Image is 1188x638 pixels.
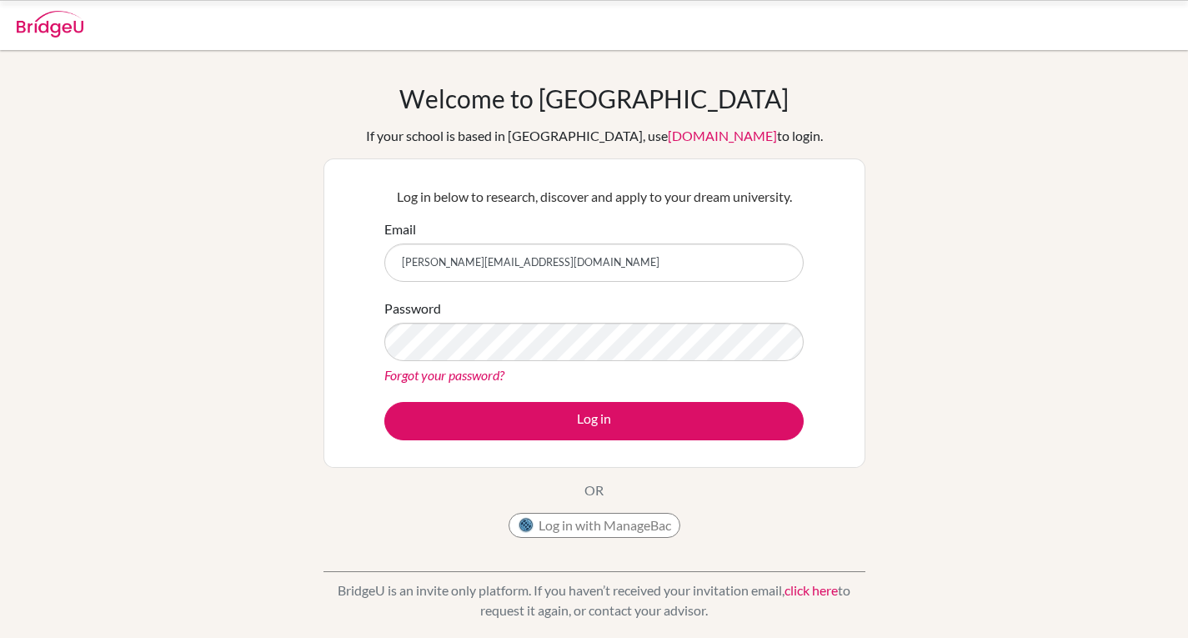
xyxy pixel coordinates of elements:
[323,580,865,620] p: BridgeU is an invite only platform. If you haven’t received your invitation email, to request it ...
[366,126,823,146] div: If your school is based in [GEOGRAPHIC_DATA], use to login.
[17,11,83,38] img: Bridge-U
[399,83,789,113] h1: Welcome to [GEOGRAPHIC_DATA]
[384,299,441,319] label: Password
[384,402,804,440] button: Log in
[668,128,777,143] a: [DOMAIN_NAME]
[584,480,604,500] p: OR
[784,582,838,598] a: click here
[509,513,680,538] button: Log in with ManageBac
[384,367,504,383] a: Forgot your password?
[384,219,416,239] label: Email
[384,187,804,207] p: Log in below to research, discover and apply to your dream university.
